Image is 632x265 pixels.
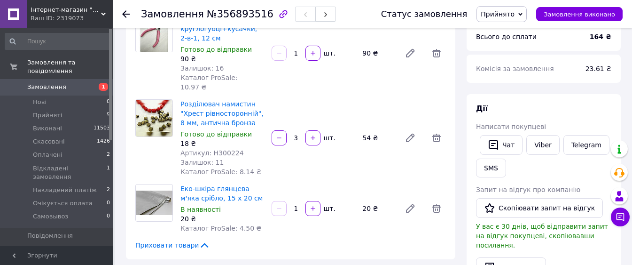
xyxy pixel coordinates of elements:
span: 0 [107,98,110,106]
span: Каталог ProSale: 10.97 ₴ [180,74,237,91]
button: Чат [480,135,523,155]
a: Еко-шкіра глянцева м'яка срібло, 15 х 20 см [180,185,263,202]
div: Повернутися назад [122,9,130,19]
button: Скопіювати запит на відгук [476,198,603,218]
a: Viber [526,135,559,155]
span: Замовлення [27,83,66,91]
span: Прийняті [33,111,62,120]
a: Інструмент круглогубці+кусачки, 2-в-1, 12 см [180,16,257,42]
span: Видалити [427,199,446,218]
span: Відкладені замовлення [33,164,107,181]
div: шт. [321,48,336,58]
span: Виконані [33,124,62,133]
input: Пошук [5,33,111,50]
span: Оплачені [33,151,62,159]
span: Готово до відправки [180,130,252,138]
span: 1 [107,164,110,181]
img: Інструмент круглогубці+кусачки, 2-в-1, 12 см [136,15,172,52]
span: В наявності [180,206,221,213]
a: Telegram [563,135,609,155]
span: Замовлення [141,8,204,20]
img: Розділювач намистин "Хрест рівносторонній", 8 мм, антична бронза [136,100,172,137]
span: Видалити [427,128,446,147]
span: №356893516 [207,8,273,20]
button: Чат з покупцем [611,208,630,226]
div: 90 ₴ [359,47,397,60]
div: 18 ₴ [180,139,264,148]
span: 5 [107,111,110,120]
span: 11503 [94,124,110,133]
span: 23.61 ₴ [585,65,611,72]
a: Розділювач намистин "Хрест рівносторонній", 8 мм, антична бронза [180,100,264,127]
div: Статус замовлення [381,9,468,19]
button: Замовлення виконано [536,7,623,21]
span: 2 [107,186,110,194]
button: SMS [476,159,506,177]
span: Запит на відгук про компанію [476,186,580,193]
a: Редагувати [401,44,420,63]
b: 164 ₴ [590,33,611,40]
span: 0 [107,212,110,221]
span: Замовлення та повідомлення [27,58,113,75]
span: Написати покупцеві [476,123,546,130]
span: 2 [107,151,110,159]
div: 20 ₴ [180,214,264,224]
div: Ваш ID: 2319073 [31,14,113,23]
span: Каталог ProSale: 4.50 ₴ [180,225,261,232]
span: Самовывоз [33,212,68,221]
span: Залишок: 11 [180,159,224,166]
span: 0 [107,199,110,208]
span: Накладений платіж [33,186,97,194]
span: Артикул: НЗ00224 [180,149,244,157]
img: Еко-шкіра глянцева м'яка срібло, 15 х 20 см [136,191,172,215]
span: Прийнято [481,10,515,18]
span: У вас є 30 днів, щоб відправити запит на відгук покупцеві, скопіювавши посилання. [476,223,608,249]
span: Скасовані [33,137,65,146]
a: Редагувати [401,128,420,147]
span: Нові [33,98,47,106]
span: Інтернет-магазин "Творча комора" [31,6,101,14]
span: Залишок: 16 [180,64,224,72]
span: Готово до відправки [180,46,252,53]
span: Очікується оплата [33,199,93,208]
span: Видалити [427,44,446,63]
span: Комісія за замовлення [476,65,554,72]
span: Замовлення виконано [544,11,615,18]
span: 1 [99,83,108,91]
a: Редагувати [401,199,420,218]
div: шт. [321,204,336,213]
div: 90 ₴ [180,54,264,64]
div: 54 ₴ [359,131,397,145]
span: Каталог ProSale: 8.14 ₴ [180,168,261,176]
div: 20 ₴ [359,202,397,215]
span: Дії [476,104,488,113]
span: Приховати товари [135,241,210,250]
span: Повідомлення [27,232,73,240]
span: 1426 [97,137,110,146]
div: шт. [321,133,336,143]
span: Всього до сплати [476,33,537,40]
